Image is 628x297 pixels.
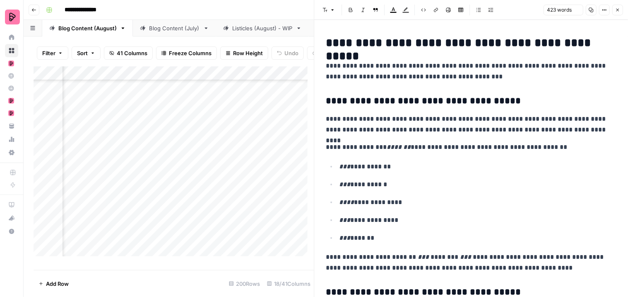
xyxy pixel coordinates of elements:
[5,146,18,159] a: Settings
[34,277,74,290] button: Add Row
[5,31,18,44] a: Home
[216,20,309,37] a: Listicles (August) - WIP
[226,277,264,290] div: 200 Rows
[264,277,314,290] div: 18/41 Columns
[117,49,147,57] span: 41 Columns
[547,6,572,14] span: 423 words
[156,46,217,60] button: Freeze Columns
[8,61,14,66] img: mhz6d65ffplwgtj76gcfkrq5icux
[46,280,69,288] span: Add Row
[149,24,200,32] div: Blog Content (July)
[233,49,263,57] span: Row Height
[5,212,18,225] button: What's new?
[284,49,298,57] span: Undo
[8,98,14,104] img: mhz6d65ffplwgtj76gcfkrq5icux
[104,46,153,60] button: 41 Columns
[272,46,304,60] button: Undo
[42,20,133,37] a: Blog Content (August)
[5,212,18,224] div: What's new?
[37,46,68,60] button: Filter
[42,49,55,57] span: Filter
[5,133,18,146] a: Usage
[169,49,212,57] span: Freeze Columns
[309,20,392,37] a: Blog Content (May)
[72,46,101,60] button: Sort
[58,24,117,32] div: Blog Content (August)
[5,198,18,212] a: AirOps Academy
[232,24,293,32] div: Listicles (August) - WIP
[5,44,18,57] a: Browse
[5,7,18,27] button: Workspace: Preply
[5,10,20,24] img: Preply Logo
[8,110,14,116] img: mhz6d65ffplwgtj76gcfkrq5icux
[77,49,88,57] span: Sort
[133,20,216,37] a: Blog Content (July)
[220,46,268,60] button: Row Height
[544,5,583,15] button: 423 words
[5,225,18,238] button: Help + Support
[5,119,18,133] a: Your Data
